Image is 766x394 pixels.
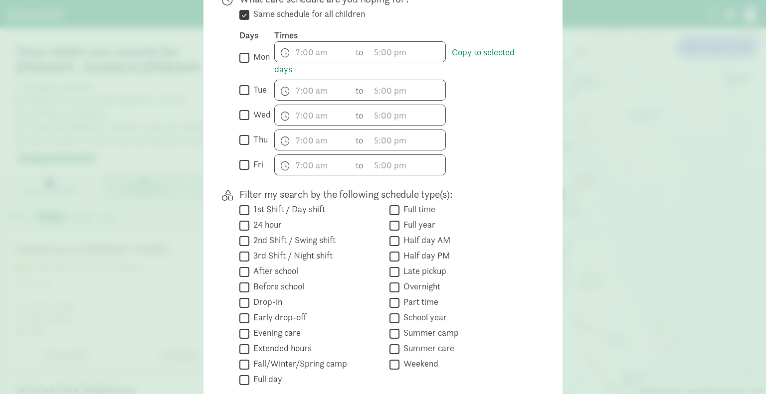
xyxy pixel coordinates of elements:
[249,234,336,246] label: 2nd Shift / Swing shift
[249,311,306,323] label: Early drop-off
[249,158,263,170] label: fri
[249,327,301,339] label: Evening care
[370,105,445,125] input: 5:00 pm
[370,155,445,175] input: 5:00 pm
[249,373,282,385] label: Full day
[399,342,454,354] label: Summer care
[249,51,270,63] label: mon
[249,358,347,370] label: Fall/Winter/Spring camp
[249,203,325,215] label: 1st Shift / Day shift
[249,109,271,121] label: wed
[275,155,351,175] input: 7:00 am
[249,219,282,231] label: 24 hour
[249,250,333,262] label: 3rd Shift / Night shift
[249,280,304,292] label: Before school
[399,203,435,215] label: Full time
[249,133,268,145] label: thu
[399,250,450,262] label: Half day PM
[399,280,440,292] label: Overnight
[356,84,365,97] span: to
[275,42,351,62] input: 7:00 am
[249,265,298,277] label: After school
[399,296,438,308] label: Part time
[275,80,351,100] input: 7:00 am
[370,80,445,100] input: 5:00 pm
[399,358,438,370] label: Weekend
[249,84,267,96] label: tue
[399,265,446,277] label: Late pickup
[239,187,531,201] p: Filter my search by the following schedule type(s):
[356,133,365,147] span: to
[356,45,365,59] span: to
[356,158,365,172] span: to
[239,29,274,41] div: Days
[399,327,459,339] label: Summer camp
[399,234,450,246] label: Half day AM
[249,342,312,354] label: Extended hours
[249,8,365,20] label: Same schedule for all children
[370,130,445,150] input: 5:00 pm
[370,42,445,62] input: 5:00 pm
[356,109,365,122] span: to
[275,130,351,150] input: 7:00 am
[275,105,351,125] input: 7:00 am
[399,311,447,323] label: School year
[249,296,282,308] label: Drop-in
[399,219,435,231] label: Full year
[274,29,531,41] div: Times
